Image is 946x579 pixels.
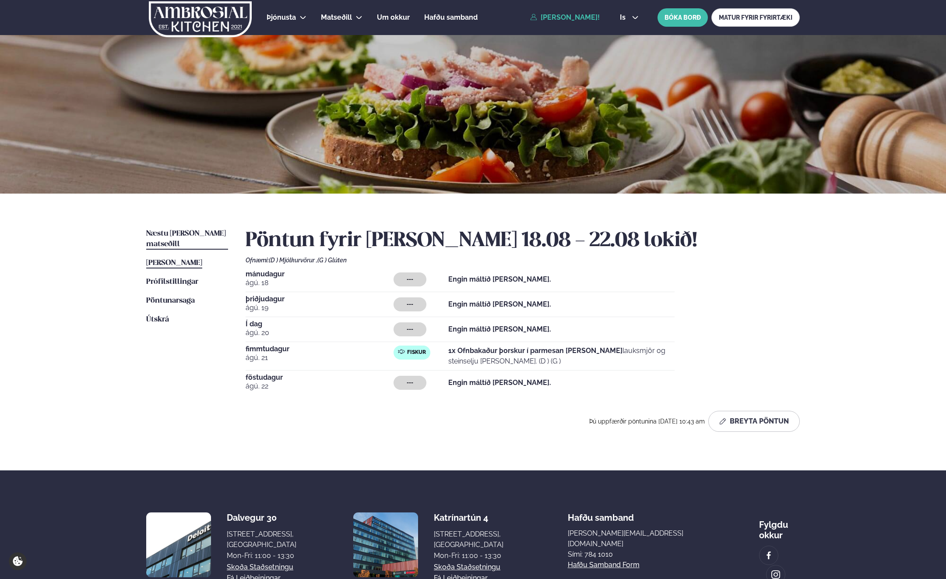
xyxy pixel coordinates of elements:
[568,549,695,560] p: Sími: 784 1010
[377,12,410,23] a: Um okkur
[146,278,198,286] span: Prófílstillingar
[434,529,503,550] div: [STREET_ADDRESS], [GEOGRAPHIC_DATA]
[613,14,646,21] button: is
[448,346,675,367] p: lauksmjör og steinselju [PERSON_NAME]. (D ) (G )
[407,326,413,333] span: ---
[9,552,27,570] a: Cookie settings
[148,1,253,37] img: logo
[658,8,708,27] button: BÓKA BORÐ
[246,321,394,328] span: Í dag
[398,348,405,355] img: fish.svg
[146,277,198,287] a: Prófílstillingar
[146,316,169,323] span: Útskrá
[146,230,226,248] span: Næstu [PERSON_NAME] matseðill
[246,374,394,381] span: föstudagur
[146,259,202,267] span: [PERSON_NAME]
[708,411,800,432] button: Breyta Pöntun
[227,551,296,561] div: Mon-Fri: 11:00 - 13:30
[434,562,500,572] a: Skoða staðsetningu
[246,346,394,353] span: fimmtudagur
[246,328,394,338] span: ágú. 20
[759,512,800,540] div: Fylgdu okkur
[269,257,317,264] span: (D ) Mjólkurvörur ,
[146,296,195,306] a: Pöntunarsaga
[434,512,503,523] div: Katrínartún 4
[711,8,800,27] a: MATUR FYRIR FYRIRTÆKI
[760,546,778,565] a: image alt
[448,275,551,283] strong: Engin máltíð [PERSON_NAME].
[246,353,394,363] span: ágú. 21
[267,13,296,21] span: Þjónusta
[246,381,394,392] span: ágú. 22
[246,303,394,313] span: ágú. 19
[434,551,503,561] div: Mon-Fri: 11:00 - 13:30
[407,276,413,283] span: ---
[407,301,413,308] span: ---
[146,229,228,250] a: Næstu [PERSON_NAME] matseðill
[353,512,418,577] img: image alt
[321,12,352,23] a: Matseðill
[568,505,634,523] span: Hafðu samband
[246,229,800,253] h2: Pöntun fyrir [PERSON_NAME] 18.08 - 22.08 lokið!
[407,379,413,386] span: ---
[620,14,628,21] span: is
[227,562,293,572] a: Skoða staðsetningu
[377,13,410,21] span: Um okkur
[448,300,551,308] strong: Engin máltíð [PERSON_NAME].
[246,257,800,264] div: Ofnæmi:
[530,14,600,21] a: [PERSON_NAME]!
[568,528,695,549] a: [PERSON_NAME][EMAIL_ADDRESS][DOMAIN_NAME]
[589,418,705,425] span: Þú uppfærðir pöntunina [DATE] 10:43 am
[146,258,202,268] a: [PERSON_NAME]
[227,529,296,550] div: [STREET_ADDRESS], [GEOGRAPHIC_DATA]
[246,296,394,303] span: þriðjudagur
[317,257,347,264] span: (G ) Glúten
[424,12,478,23] a: Hafðu samband
[448,378,551,387] strong: Engin máltíð [PERSON_NAME].
[448,346,622,355] strong: 1x Ofnbakaður þorskur í parmesan [PERSON_NAME]
[568,560,640,570] a: Hafðu samband form
[146,297,195,304] span: Pöntunarsaga
[321,13,352,21] span: Matseðill
[424,13,478,21] span: Hafðu samband
[448,325,551,333] strong: Engin máltíð [PERSON_NAME].
[246,278,394,288] span: ágú. 18
[146,314,169,325] a: Útskrá
[146,512,211,577] img: image alt
[267,12,296,23] a: Þjónusta
[246,271,394,278] span: mánudagur
[407,349,426,356] span: Fiskur
[764,551,774,561] img: image alt
[227,512,296,523] div: Dalvegur 30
